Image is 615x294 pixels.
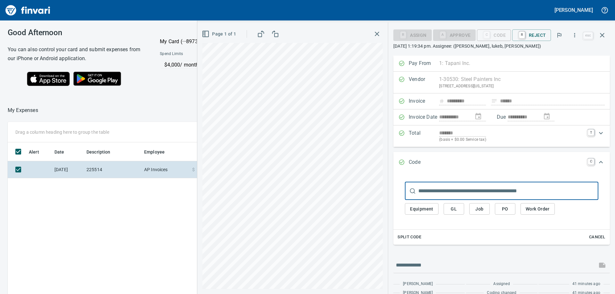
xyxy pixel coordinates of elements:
p: My Expenses [8,107,38,114]
div: Assign [393,32,431,37]
p: [DATE] 1:19:34 pm. Assignee: ([PERSON_NAME], lukeb, [PERSON_NAME]) [393,43,610,49]
span: Job [474,205,485,213]
h5: [PERSON_NAME] [554,7,593,13]
span: Alert [29,148,39,156]
span: Description [86,148,119,156]
p: Code [409,158,439,167]
a: C [588,158,594,165]
h6: You can also control your card and submit expenses from our iPhone or Android application. [8,45,144,63]
span: Amount [194,148,219,156]
p: Drag a column heading here to group the table [15,129,109,135]
p: (basis + $0.00 Service tax) [439,137,584,143]
h3: Good Afternoon [8,28,144,37]
span: $ [192,166,195,173]
span: Employee [144,148,173,156]
button: GL [444,203,464,215]
span: Page 1 of 1 [203,30,236,38]
td: [DATE] [52,161,84,178]
button: Job [469,203,490,215]
button: Work Order [521,203,555,215]
img: Download on the App Store [27,72,70,86]
button: PO [495,203,515,215]
span: Equipment [410,205,433,213]
div: Expand [393,152,610,173]
div: Expand [393,173,610,245]
span: Date [54,148,64,156]
button: RReject [512,29,551,41]
a: T [588,129,594,136]
button: Flag [552,28,566,42]
a: esc [583,32,593,39]
button: Split Code [396,232,423,242]
div: Code [477,32,511,37]
span: [PERSON_NAME] [403,281,433,287]
span: Employee [144,148,165,156]
span: Cancel [588,234,606,241]
p: My Card (···8973) [160,38,208,45]
td: AP Invoices [142,161,190,178]
span: Spend Limits [160,51,238,57]
button: [PERSON_NAME] [553,5,594,15]
p: Total [409,129,439,143]
span: This records your message into the invoice and notifies anyone mentioned [594,258,610,273]
img: Finvari [4,3,52,18]
span: Reject [517,30,546,41]
td: 225514 [84,161,142,178]
span: 41 minutes ago [572,281,600,287]
img: Get it on Google Play [70,68,125,89]
button: Cancel [587,232,607,242]
button: Equipment [405,203,439,215]
button: Page 1 of 1 [201,28,239,40]
span: Split Code [398,234,421,241]
p: $4,000 / month [164,61,294,69]
nav: breadcrumb [8,107,38,114]
span: PO [500,205,510,213]
span: Work Order [526,205,550,213]
p: Online allowed [155,69,295,75]
span: Assigned [493,281,510,287]
button: More [568,28,582,42]
span: Description [86,148,111,156]
div: Expand [393,125,610,147]
span: Close invoice [582,28,610,43]
span: Date [54,148,73,156]
span: GL [449,205,459,213]
span: Alert [29,148,47,156]
a: R [519,31,525,38]
div: Coding Required [433,32,476,37]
